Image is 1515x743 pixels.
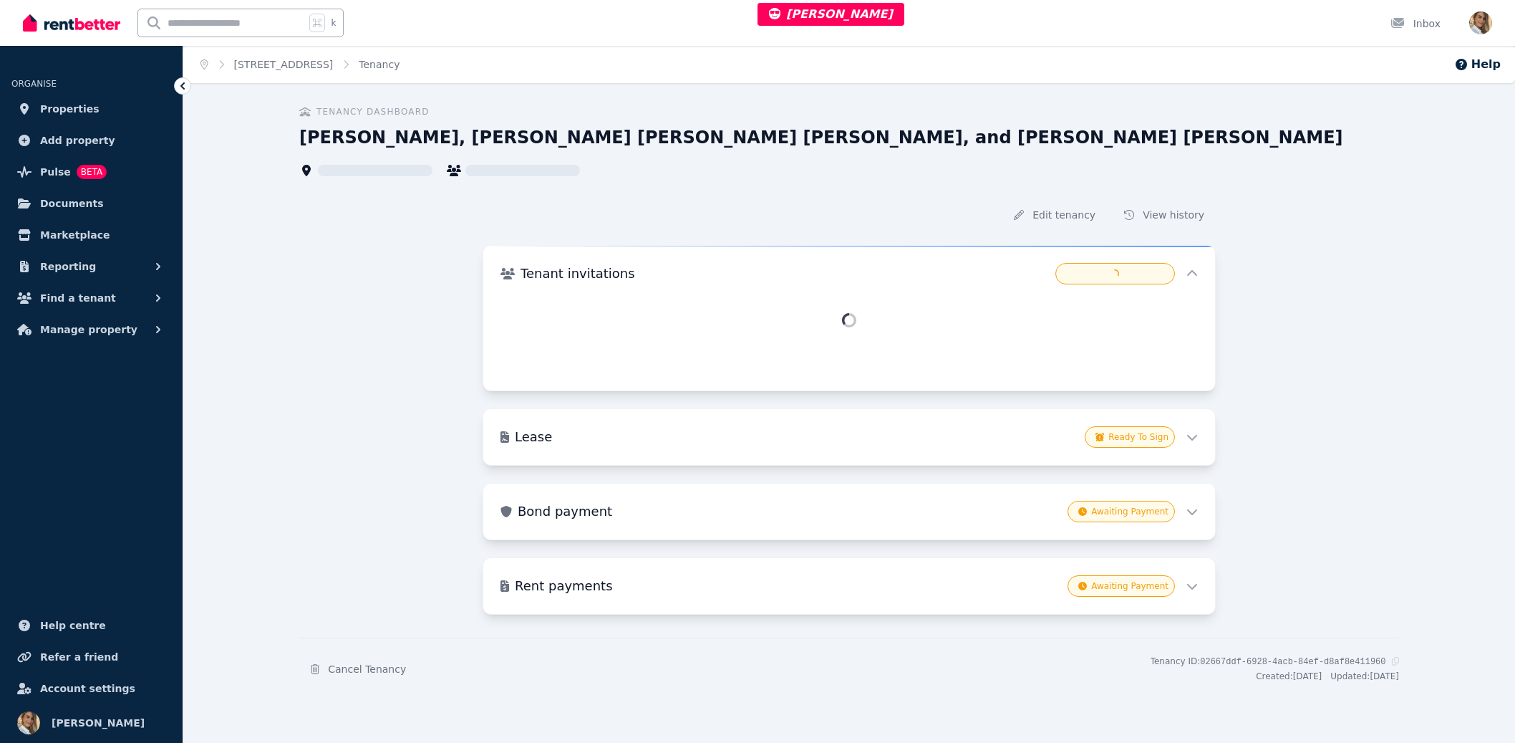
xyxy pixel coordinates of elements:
button: Cancel Tenancy [299,656,417,682]
span: Refer a friend [40,648,118,666]
h3: Rent payments [515,576,1062,596]
button: Tenancy ID:02667ddf-6928-4acb-84ef-d8af8e411960 [1151,656,1399,668]
span: [PERSON_NAME] [769,7,893,21]
button: Manage property [11,315,171,344]
button: Edit tenancy [1002,202,1107,228]
a: Account settings [11,674,171,703]
a: PulseBETA [11,158,171,186]
span: Add property [40,132,115,149]
div: Tenancy ID: [1151,656,1386,668]
span: Reporting [40,258,96,275]
h3: Bond payment [518,502,1062,522]
h1: [PERSON_NAME], [PERSON_NAME] [PERSON_NAME] [PERSON_NAME], and [PERSON_NAME] [PERSON_NAME] [299,126,1343,149]
span: Pulse [40,163,71,181]
span: Documents [40,195,104,212]
a: Tenancy [359,59,400,70]
span: k [331,17,336,29]
a: Documents [11,189,171,218]
span: Awaiting Payment [1091,580,1168,592]
a: Marketplace [11,221,171,249]
button: Reporting [11,252,171,281]
img: Jodie Cartmer [1469,11,1492,34]
h3: Tenant invitations [521,264,1050,284]
h3: Lease [515,427,1079,447]
span: Marketplace [40,226,110,244]
span: Awaiting Payment [1091,506,1168,517]
span: Updated: [DATE] [1330,671,1399,682]
span: Ready To Sign [1108,431,1168,443]
a: [STREET_ADDRESS] [234,59,334,70]
div: Inbox [1390,16,1441,31]
button: Find a tenant [11,284,171,312]
span: ORGANISE [11,79,57,89]
a: Properties [11,95,171,123]
span: Properties [40,100,100,118]
span: BETA [77,165,107,179]
a: Help centre [11,611,171,640]
img: RentBetter [23,12,120,34]
a: Refer a friend [11,643,171,671]
span: Created: [DATE] [1256,671,1322,682]
button: View history [1113,202,1216,228]
span: Find a tenant [40,289,116,307]
span: Account settings [40,680,135,697]
nav: Breadcrumb [183,46,417,83]
img: Jodie Cartmer [17,711,40,734]
a: Add property [11,126,171,155]
span: Help centre [40,617,106,634]
span: Manage property [40,321,137,338]
span: Tenancy Dashboard [316,106,430,118]
span: [PERSON_NAME] [52,714,145,732]
button: Help [1454,56,1501,73]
